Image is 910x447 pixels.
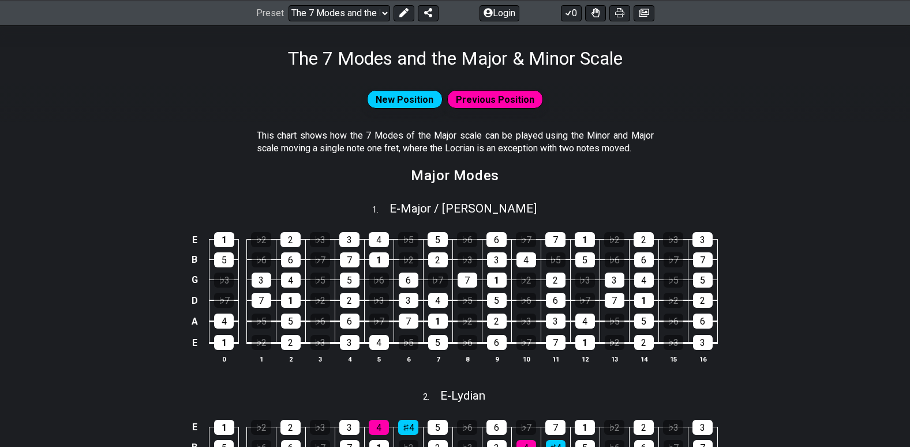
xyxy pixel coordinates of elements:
div: 6 [486,420,507,435]
div: ♭3 [664,335,683,350]
div: ♭6 [457,232,477,247]
div: 2 [634,335,654,350]
td: G [188,270,201,290]
div: 7 [545,420,566,435]
th: 13 [600,353,629,365]
div: 1 [428,314,448,329]
div: ♭6 [605,252,624,267]
div: 3 [487,252,507,267]
div: ♭6 [369,273,389,288]
th: 11 [541,353,570,365]
div: 3 [605,273,624,288]
div: ♭6 [457,420,477,435]
th: 4 [335,353,364,365]
div: 1 [281,293,301,308]
th: 16 [688,353,717,365]
span: Preset [256,8,284,18]
button: Share Preset [418,5,439,21]
button: Edit Preset [394,5,414,21]
div: ♭6 [458,335,477,350]
select: Preset [289,5,390,21]
div: 6 [340,314,359,329]
th: 3 [305,353,335,365]
th: 0 [209,353,239,365]
div: 1 [575,232,595,247]
div: ♭2 [310,293,330,308]
h2: Major Modes [411,169,499,182]
div: 2 [280,420,301,435]
div: 4 [634,273,654,288]
div: 3 [399,293,418,308]
button: Login [480,5,519,21]
div: ♭5 [252,314,271,329]
div: ♭3 [663,420,683,435]
div: 4 [214,314,234,329]
th: 14 [629,353,658,365]
div: ♭3 [369,293,389,308]
div: ♭6 [664,314,683,329]
div: 5 [428,420,448,435]
div: ♭3 [214,273,234,288]
span: 2 . [423,391,440,404]
button: Create image [634,5,654,21]
div: 6 [281,252,301,267]
span: E - Major / [PERSON_NAME] [390,202,537,215]
div: 4 [369,420,389,435]
div: 7 [693,252,713,267]
div: ♭7 [575,293,595,308]
div: ♭3 [575,273,595,288]
th: 1 [246,353,276,365]
th: 10 [511,353,541,365]
div: ♭7 [516,420,536,435]
div: 2 [340,293,359,308]
div: ♭3 [663,232,683,247]
span: 1 . [372,204,390,217]
div: 4 [281,273,301,288]
div: 2 [428,252,448,267]
th: 9 [482,353,511,365]
div: 1 [214,232,234,247]
div: 7 [605,293,624,308]
div: ♭7 [664,252,683,267]
span: New Position [376,91,433,108]
div: ♭5 [546,252,566,267]
div: ♭2 [252,335,271,350]
button: Toggle Dexterity for all fretkits [585,5,606,21]
div: ♭3 [310,420,330,435]
div: 6 [693,314,713,329]
div: ♭7 [369,314,389,329]
div: ♭6 [310,314,330,329]
div: ♭2 [458,314,477,329]
th: 2 [276,353,305,365]
th: 15 [658,353,688,365]
div: 2 [693,293,713,308]
div: 7 [546,335,566,350]
div: 6 [486,232,507,247]
th: 6 [394,353,423,365]
div: 4 [369,232,389,247]
div: 5 [428,232,448,247]
div: 5 [487,293,507,308]
div: ♯4 [398,420,418,435]
div: 1 [487,273,507,288]
td: A [188,311,201,332]
div: ♭2 [251,420,271,435]
div: 2 [281,335,301,350]
div: 7 [458,273,477,288]
div: ♭2 [664,293,683,308]
div: 7 [545,232,566,247]
div: ♭3 [310,335,330,350]
div: ♭7 [516,335,536,350]
div: 6 [546,293,566,308]
div: 3 [692,420,713,435]
th: 5 [364,353,394,365]
div: ♭2 [251,232,271,247]
div: 4 [516,252,536,267]
div: 5 [214,252,234,267]
div: 6 [487,335,507,350]
div: ♭3 [458,252,477,267]
div: ♭7 [214,293,234,308]
div: ♭7 [516,232,536,247]
div: 3 [692,232,713,247]
div: 7 [399,314,418,329]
